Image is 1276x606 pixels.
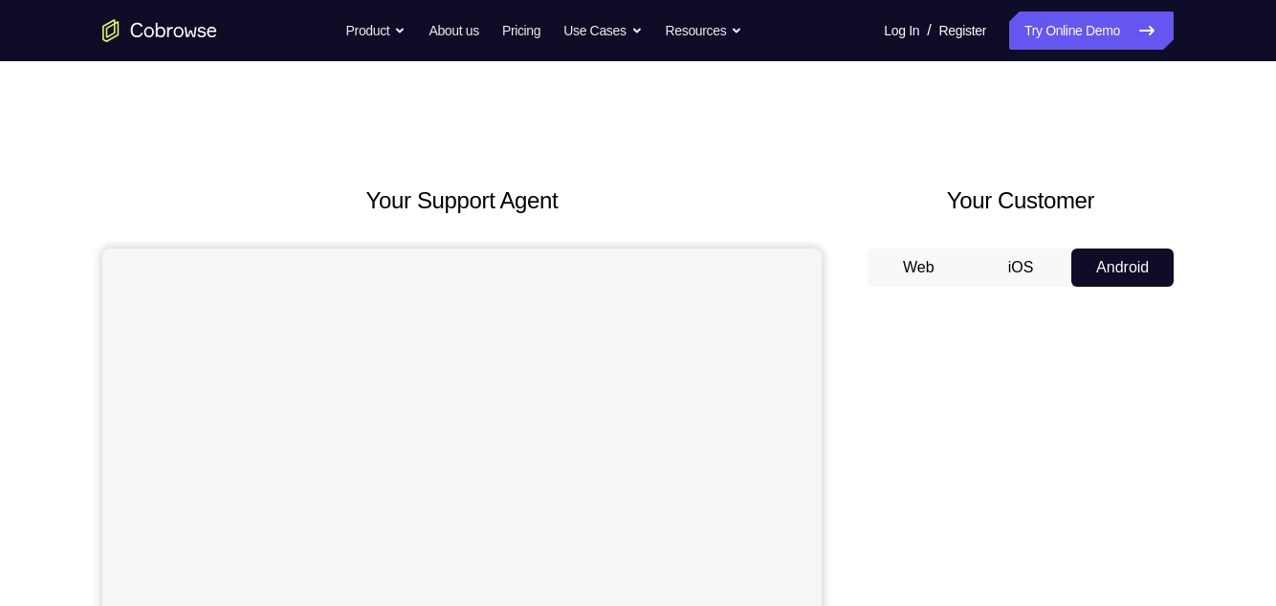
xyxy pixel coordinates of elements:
a: Go to the home page [102,19,217,42]
a: Log In [884,11,919,50]
a: About us [429,11,478,50]
a: Pricing [502,11,540,50]
h2: Your Customer [868,184,1174,218]
h2: Your Support Agent [102,184,822,218]
button: iOS [970,249,1072,287]
a: Register [939,11,986,50]
button: Web [868,249,970,287]
button: Use Cases [563,11,642,50]
button: Android [1071,249,1174,287]
span: / [927,19,931,42]
button: Product [346,11,407,50]
button: Resources [666,11,743,50]
a: Try Online Demo [1009,11,1174,50]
